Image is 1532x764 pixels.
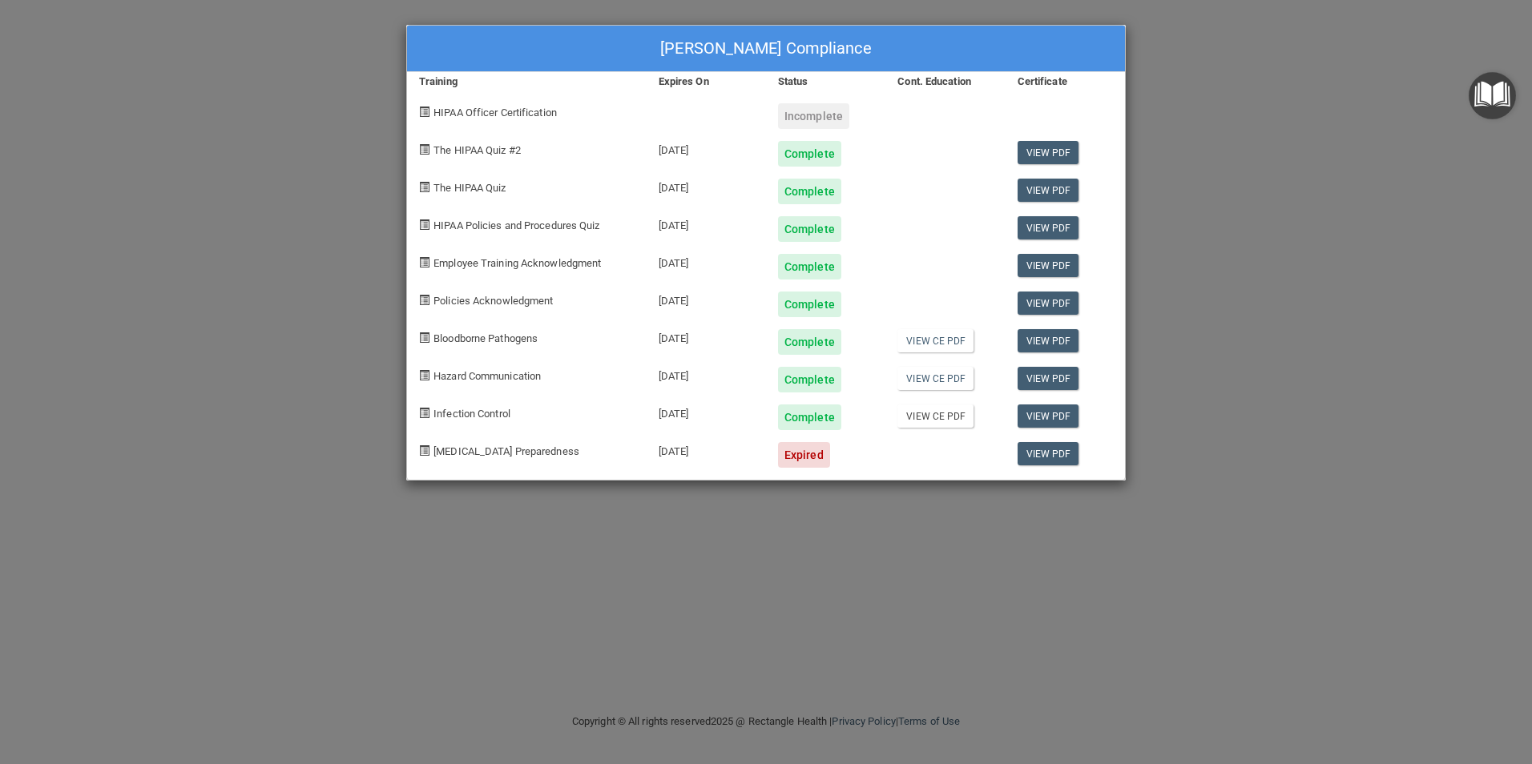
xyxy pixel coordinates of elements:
[1018,254,1079,277] a: View PDF
[647,204,766,242] div: [DATE]
[433,144,521,156] span: The HIPAA Quiz #2
[778,254,841,279] div: Complete
[647,430,766,468] div: [DATE]
[647,355,766,392] div: [DATE]
[647,317,766,355] div: [DATE]
[647,129,766,167] div: [DATE]
[433,408,510,420] span: Infection Control
[647,392,766,430] div: [DATE]
[778,442,830,468] div: Expired
[1018,367,1079,390] a: View PDF
[778,404,841,430] div: Complete
[778,216,841,242] div: Complete
[1018,442,1079,465] a: View PDF
[778,103,849,129] div: Incomplete
[766,72,885,91] div: Status
[1018,292,1079,315] a: View PDF
[778,367,841,392] div: Complete
[433,370,541,382] span: Hazard Communication
[1006,72,1125,91] div: Certificate
[1018,179,1079,202] a: View PDF
[1018,329,1079,352] a: View PDF
[407,72,647,91] div: Training
[433,219,599,231] span: HIPAA Policies and Procedures Quiz
[1018,404,1079,428] a: View PDF
[647,279,766,317] div: [DATE]
[647,242,766,279] div: [DATE]
[778,141,841,167] div: Complete
[1018,141,1079,164] a: View PDF
[433,332,538,344] span: Bloodborne Pathogens
[433,445,579,457] span: [MEDICAL_DATA] Preparedness
[647,72,766,91] div: Expires On
[1018,216,1079,239] a: View PDF
[897,329,974,352] a: View CE PDF
[885,72,1005,91] div: Cont. Education
[778,292,841,317] div: Complete
[897,367,974,390] a: View CE PDF
[778,179,841,204] div: Complete
[433,107,557,119] span: HIPAA Officer Certification
[897,404,974,428] a: View CE PDF
[433,295,553,307] span: Policies Acknowledgment
[647,167,766,204] div: [DATE]
[433,182,506,194] span: The HIPAA Quiz
[433,257,601,269] span: Employee Training Acknowledgment
[1469,72,1516,119] button: Open Resource Center
[778,329,841,355] div: Complete
[407,26,1125,72] div: [PERSON_NAME] Compliance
